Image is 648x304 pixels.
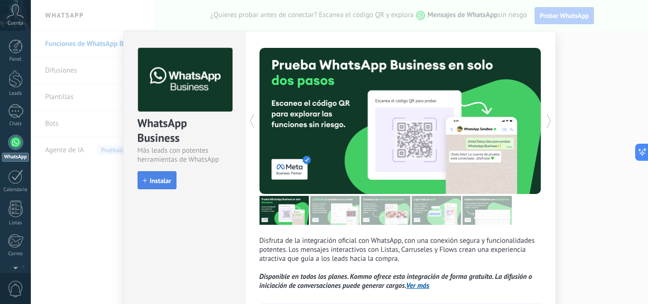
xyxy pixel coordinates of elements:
img: tour_image_1009fe39f4f058b759f0df5a2b7f6f06.png [361,196,410,225]
img: tour_image_cc27419dad425b0ae96c2716632553fa.png [310,196,360,225]
button: Instalar [138,171,176,189]
a: Ver más [406,281,429,290]
p: Disfruta de la integración oficial con WhatsApp, con una conexión segura y funcionalidades potent... [259,236,541,290]
div: Más leads con potentes herramientas de WhatsApp [138,146,231,164]
div: WhatsApp [2,153,29,162]
div: Listas [2,220,29,226]
img: tour_image_cc377002d0016b7ebaeb4dbe65cb2175.png [463,196,512,225]
i: Disponible en todos los planes. Kommo ofrece esta integración de forma gratuita. La difusión o in... [259,272,532,290]
div: Chats [2,121,29,127]
div: Panel [2,56,29,63]
div: Correo [2,251,29,257]
div: Leads [2,91,29,97]
img: logo_main.png [138,48,232,112]
div: WhatsApp Business [138,116,231,146]
img: tour_image_7a4924cebc22ed9e3259523e50fe4fd6.png [259,196,309,225]
div: Calendario [2,187,29,193]
span: Cuenta [8,20,23,27]
img: tour_image_62c9952fc9cf984da8d1d2aa2c453724.png [412,196,461,225]
span: Instalar [150,177,171,184]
